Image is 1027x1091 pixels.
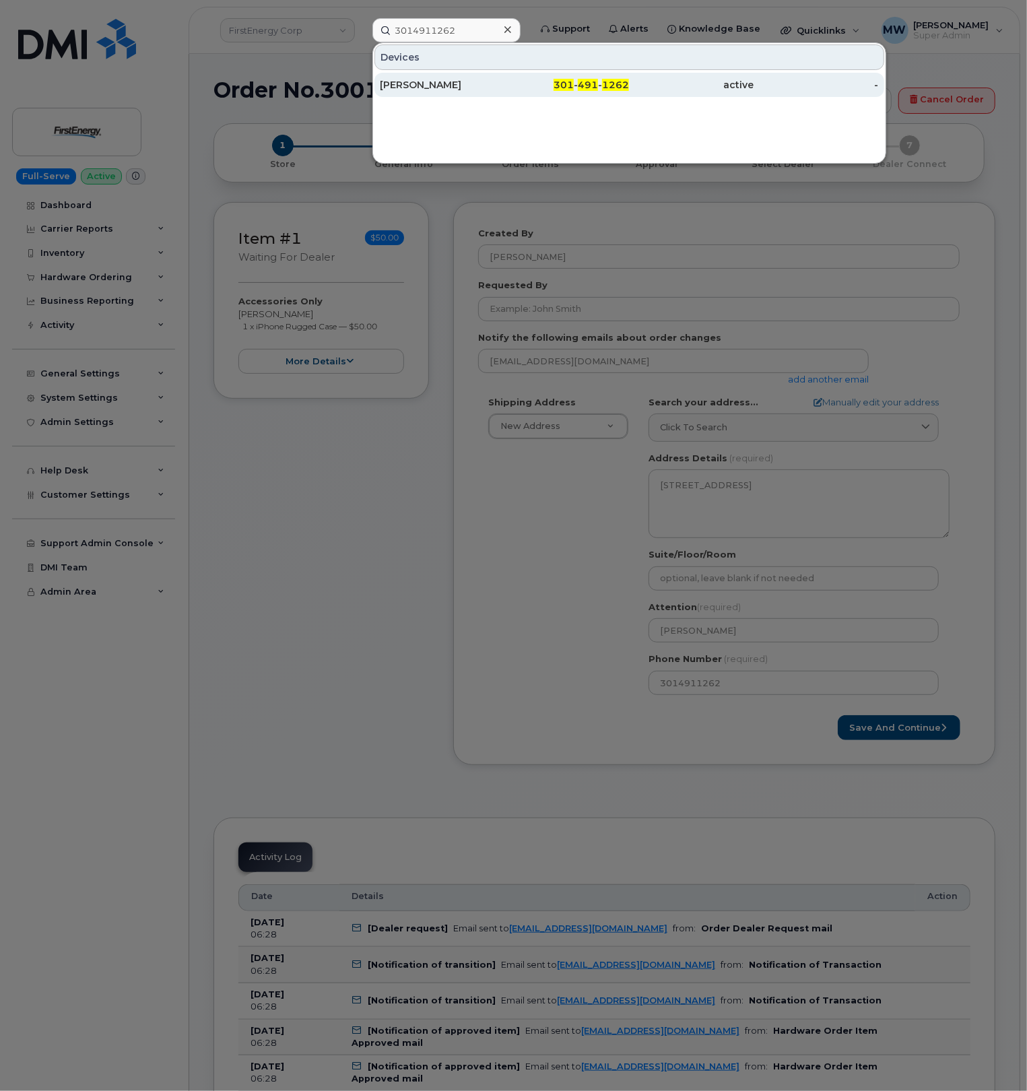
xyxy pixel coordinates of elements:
[504,78,629,92] div: - -
[968,1032,1017,1081] iframe: Messenger Launcher
[629,78,754,92] div: active
[578,79,598,91] span: 491
[380,78,504,92] div: [PERSON_NAME]
[374,73,884,97] a: [PERSON_NAME]301-491-1262active-
[374,44,884,70] div: Devices
[602,79,629,91] span: 1262
[554,79,574,91] span: 301
[754,78,878,92] div: -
